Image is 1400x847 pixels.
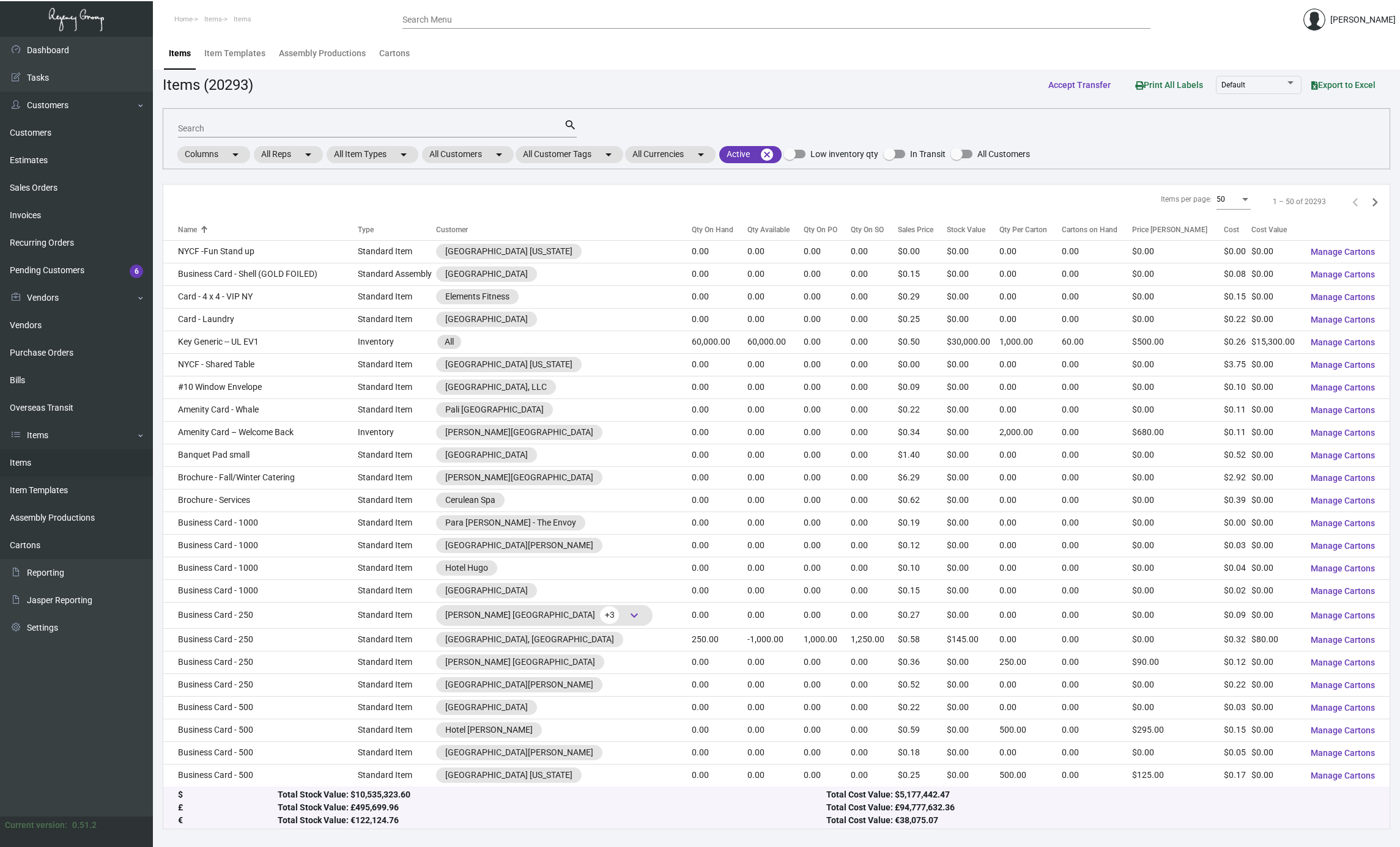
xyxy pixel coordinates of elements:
span: All Customers [977,147,1030,161]
td: $0.00 [1132,398,1223,421]
span: Manage Cartons [1311,473,1375,483]
td: Standard Item [358,240,436,263]
td: $0.00 [947,398,999,421]
td: $0.39 [1224,489,1252,512]
span: Manage Cartons [1311,247,1375,257]
mat-icon: arrow_drop_down [396,147,411,162]
td: 0.00 [804,308,851,331]
td: 0.00 [851,489,897,512]
th: Customer [436,219,692,240]
td: Brochure - Services [163,489,358,512]
div: [GEOGRAPHIC_DATA], LLC [445,381,547,394]
div: Para [PERSON_NAME] - The Envoy [445,516,576,529]
td: Standard Item [358,444,436,466]
div: [PERSON_NAME] [1330,13,1396,26]
span: Default [1221,81,1245,89]
span: Manage Cartons [1311,269,1375,279]
span: Home [174,15,193,23]
button: Manage Cartons [1301,742,1385,764]
td: Key Generic -- UL EV1 [163,331,358,353]
td: 0.00 [1062,512,1133,534]
mat-icon: arrow_drop_down [301,147,316,162]
div: [GEOGRAPHIC_DATA] [US_STATE] [445,358,572,371]
button: Accept Transfer [1039,74,1120,96]
td: $0.00 [947,263,999,285]
td: $0.00 [1251,512,1301,534]
div: Cerulean Spa [445,494,495,507]
div: Qty On Hand [692,224,733,235]
span: Manage Cartons [1311,635,1375,645]
div: Qty Per Carton [999,224,1047,235]
div: [GEOGRAPHIC_DATA] [US_STATE] [445,245,572,258]
td: 0.00 [747,421,804,444]
button: Manage Cartons [1301,535,1385,557]
td: 0.00 [747,398,804,421]
td: Standard Assembly [358,263,436,285]
td: 0.00 [747,512,804,534]
td: $0.00 [1251,353,1301,376]
td: Banquet Pad small [163,444,358,466]
td: 0.00 [999,444,1062,466]
td: 0.00 [851,398,897,421]
td: $0.00 [947,444,999,466]
td: 0.00 [804,353,851,376]
div: Cost Value [1251,224,1301,235]
button: Manage Cartons [1301,697,1385,719]
td: 0.00 [999,308,1062,331]
button: Manage Cartons [1301,331,1385,353]
div: [GEOGRAPHIC_DATA] [445,313,528,326]
td: 0.00 [804,444,851,466]
td: $0.22 [1224,308,1252,331]
td: $0.00 [1251,466,1301,489]
span: Low inventory qty [810,147,878,161]
td: $0.00 [1132,353,1223,376]
td: 0.00 [1062,263,1133,285]
td: Amenity Card – Welcome Back [163,421,358,444]
td: 0.00 [804,466,851,489]
span: Manage Cartons [1311,292,1375,302]
td: $0.00 [1132,466,1223,489]
button: Manage Cartons [1301,604,1385,626]
td: Standard Item [358,308,436,331]
td: $0.50 [898,331,947,353]
span: Manage Cartons [1311,496,1375,505]
td: 0.00 [1062,308,1133,331]
td: 0.00 [692,512,747,534]
td: Business Card - Shell (GOLD FOILED) [163,263,358,285]
td: $0.00 [1132,263,1223,285]
mat-icon: arrow_drop_down [601,147,616,162]
mat-icon: arrow_drop_down [228,147,243,162]
td: 0.00 [1062,489,1133,512]
td: Standard Item [358,534,436,557]
td: 0.00 [804,331,851,353]
td: $0.00 [898,353,947,376]
mat-chip: All Customers [422,146,514,163]
div: [PERSON_NAME][GEOGRAPHIC_DATA] [445,426,593,439]
span: Manage Cartons [1311,586,1375,596]
td: 0.00 [747,263,804,285]
td: 0.00 [804,512,851,534]
td: $30,000.00 [947,331,999,353]
td: 0.00 [999,263,1062,285]
td: $0.22 [898,398,947,421]
td: $0.00 [1132,308,1223,331]
td: $0.00 [898,240,947,263]
td: $0.00 [1251,308,1301,331]
td: 0.00 [692,263,747,285]
button: Manage Cartons [1301,444,1385,466]
td: Standard Item [358,376,436,398]
td: 0.00 [692,421,747,444]
td: $0.00 [1251,285,1301,308]
span: Manage Cartons [1311,563,1375,573]
td: 0.00 [851,421,897,444]
span: Manage Cartons [1311,315,1375,324]
button: Manage Cartons [1301,512,1385,534]
mat-chip: All Currencies [625,146,716,163]
td: $0.00 [947,489,999,512]
div: [GEOGRAPHIC_DATA] [445,268,528,280]
button: Manage Cartons [1301,263,1385,285]
span: Export to Excel [1311,80,1376,90]
span: Manage Cartons [1311,541,1375,551]
span: Manage Cartons [1311,748,1375,758]
span: Accept Transfer [1048,80,1111,90]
